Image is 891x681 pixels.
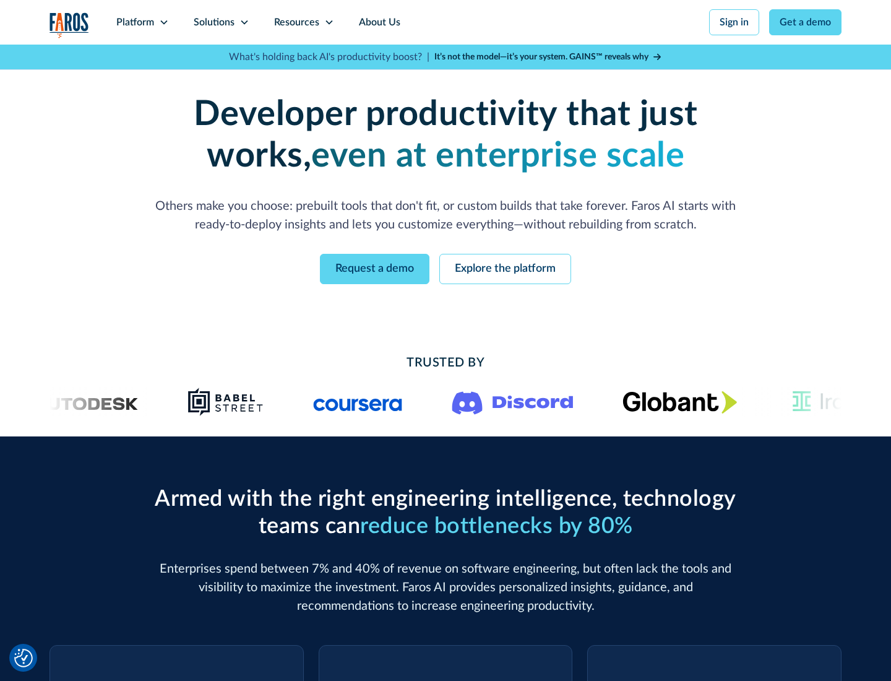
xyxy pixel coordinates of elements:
[148,354,742,372] h2: Trusted By
[49,12,89,38] a: home
[311,139,684,173] strong: even at enterprise scale
[274,15,319,30] div: Resources
[360,515,633,537] span: reduce bottlenecks by 80%
[148,486,742,539] h2: Armed with the right engineering intelligence, technology teams can
[314,392,403,412] img: Logo of the online learning platform Coursera.
[148,197,742,234] p: Others make you choose: prebuilt tools that don't fit, or custom builds that take forever. Faros ...
[49,12,89,38] img: Logo of the analytics and reporting company Faros.
[439,254,571,284] a: Explore the platform
[148,560,742,615] p: Enterprises spend between 7% and 40% of revenue on software engineering, but often lack the tools...
[116,15,154,30] div: Platform
[769,9,841,35] a: Get a demo
[194,15,235,30] div: Solutions
[188,387,264,417] img: Babel Street logo png
[320,254,429,284] a: Request a demo
[14,649,33,667] button: Cookie Settings
[434,51,662,64] a: It’s not the model—it’s your system. GAINS™ reveals why
[229,50,429,64] p: What's holding back AI's productivity boost? |
[434,53,648,61] strong: It’s not the model—it’s your system. GAINS™ reveals why
[452,389,574,415] img: Logo of the communication platform Discord.
[623,391,738,414] img: Globant's logo
[194,97,698,173] strong: Developer productivity that just works,
[709,9,759,35] a: Sign in
[14,649,33,667] img: Revisit consent button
